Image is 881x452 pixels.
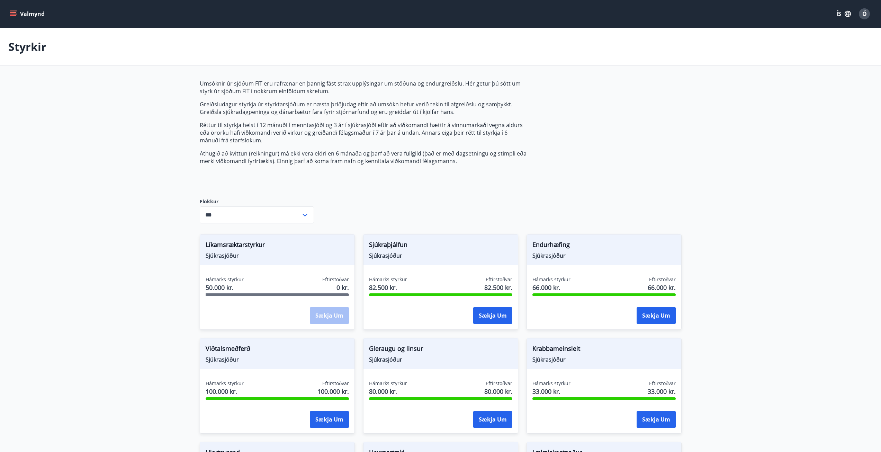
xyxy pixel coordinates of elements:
[369,283,407,292] span: 82.500 kr.
[206,344,349,356] span: Viðtalsmeðferð
[648,387,676,396] span: 33.000 kr.
[206,356,349,363] span: Sjúkrasjóður
[486,276,512,283] span: Eftirstöðvar
[369,276,407,283] span: Hámarks styrkur
[206,276,244,283] span: Hámarks styrkur
[648,283,676,292] span: 66.000 kr.
[8,8,47,20] button: menu
[206,380,244,387] span: Hámarks styrkur
[637,307,676,324] button: Sækja um
[317,387,349,396] span: 100.000 kr.
[637,411,676,428] button: Sækja um
[369,252,512,259] span: Sjúkrasjóður
[369,240,512,252] span: Sjúkraþjálfun
[200,100,527,116] p: Greiðsludagur styrkja úr styrktarsjóðum er næsta þriðjudag eftir að umsókn hefur verið tekin til ...
[532,283,570,292] span: 66.000 kr.
[206,240,349,252] span: Líkamsræktarstyrkur
[369,344,512,356] span: Gleraugu og linsur
[473,307,512,324] button: Sækja um
[206,387,244,396] span: 100.000 kr.
[336,283,349,292] span: 0 kr.
[532,387,570,396] span: 33.000 kr.
[532,276,570,283] span: Hámarks styrkur
[369,356,512,363] span: Sjúkrasjóður
[532,240,676,252] span: Endurhæfing
[322,276,349,283] span: Eftirstöðvar
[649,276,676,283] span: Eftirstöðvar
[473,411,512,428] button: Sækja um
[200,198,314,205] label: Flokkur
[369,387,407,396] span: 80.000 kr.
[200,150,527,165] p: Athugið að kvittun (reikningur) má ekki vera eldri en 6 mánaða og þarf að vera fullgild (það er m...
[200,121,527,144] p: Réttur til styrkja helst í 12 mánuði í menntasjóði og 3 ár í sjúkrasjóði eftir að viðkomandi hætt...
[206,252,349,259] span: Sjúkrasjóður
[862,10,867,18] span: Ó
[310,411,349,428] button: Sækja um
[649,380,676,387] span: Eftirstöðvar
[833,8,855,20] button: ÍS
[369,380,407,387] span: Hámarks styrkur
[206,283,244,292] span: 50.000 kr.
[484,387,512,396] span: 80.000 kr.
[486,380,512,387] span: Eftirstöðvar
[532,252,676,259] span: Sjúkrasjóður
[532,380,570,387] span: Hámarks styrkur
[532,356,676,363] span: Sjúkrasjóður
[322,380,349,387] span: Eftirstöðvar
[484,283,512,292] span: 82.500 kr.
[8,39,46,54] p: Styrkir
[532,344,676,356] span: Krabbameinsleit
[856,6,873,22] button: Ó
[200,80,527,95] p: Umsóknir úr sjóðum FIT eru rafrænar en þannig fást strax upplýsingar um stöðuna og endurgreiðslu....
